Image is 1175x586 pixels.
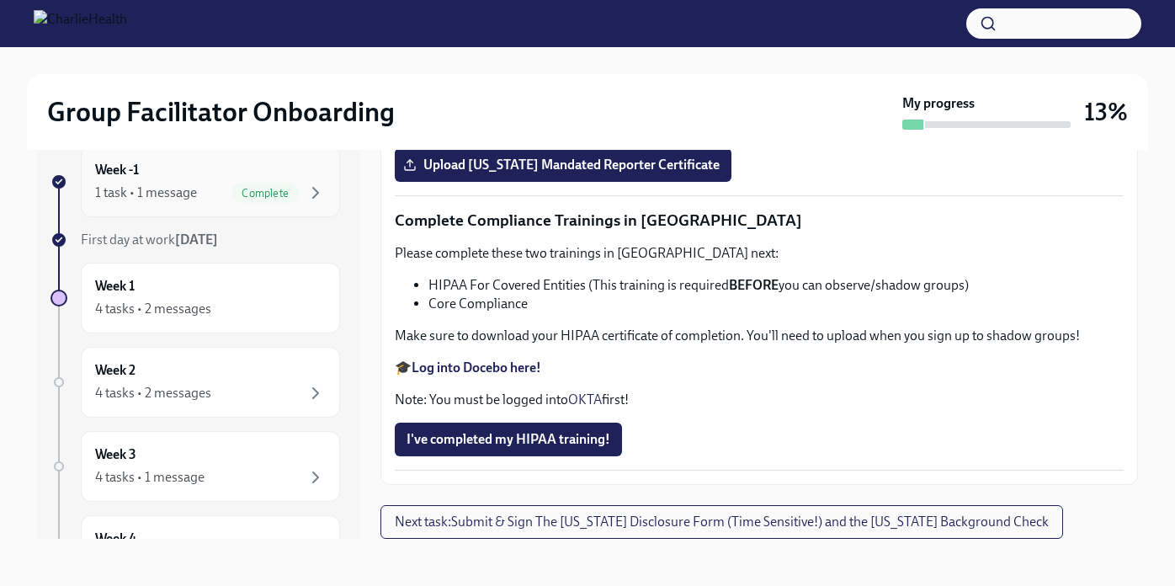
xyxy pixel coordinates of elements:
[95,468,205,487] div: 4 tasks • 1 message
[95,445,136,464] h6: Week 3
[175,232,218,248] strong: [DATE]
[51,263,340,333] a: Week 14 tasks • 2 messages
[395,327,1124,345] p: Make sure to download your HIPAA certificate of completion. You'll need to upload when you sign u...
[395,359,1124,377] p: 🎓
[407,157,720,173] span: Upload [US_STATE] Mandated Reporter Certificate
[395,244,1124,263] p: Please complete these two trainings in [GEOGRAPHIC_DATA] next:
[95,184,197,202] div: 1 task • 1 message
[902,94,975,113] strong: My progress
[231,187,299,200] span: Complete
[729,277,779,293] strong: BEFORE
[47,95,395,129] h2: Group Facilitator Onboarding
[395,148,731,182] label: Upload [US_STATE] Mandated Reporter Certificate
[51,431,340,502] a: Week 34 tasks • 1 message
[395,514,1049,530] span: Next task : Submit & Sign The [US_STATE] Disclosure Form (Time Sensitive!) and the [US_STATE] Bac...
[34,10,127,37] img: CharlieHealth
[395,391,1124,409] p: Note: You must be logged into first!
[51,231,340,249] a: First day at work[DATE]
[428,276,1124,295] li: HIPAA For Covered Entities (This training is required you can observe/shadow groups)
[95,277,135,296] h6: Week 1
[81,232,218,248] span: First day at work
[412,360,541,376] a: Log into Docebo here!
[95,300,211,318] div: 4 tasks • 2 messages
[407,431,610,448] span: I've completed my HIPAA training!
[395,210,1124,232] p: Complete Compliance Trainings in [GEOGRAPHIC_DATA]
[51,515,340,586] a: Week 4
[395,423,622,456] button: I've completed my HIPAA training!
[1084,97,1128,127] h3: 13%
[51,146,340,217] a: Week -11 task • 1 messageComplete
[95,530,136,548] h6: Week 4
[95,361,136,380] h6: Week 2
[428,295,1124,313] li: Core Compliance
[568,392,602,408] a: OKTA
[51,347,340,418] a: Week 24 tasks • 2 messages
[95,384,211,402] div: 4 tasks • 2 messages
[380,505,1063,539] button: Next task:Submit & Sign The [US_STATE] Disclosure Form (Time Sensitive!) and the [US_STATE] Backg...
[95,161,139,179] h6: Week -1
